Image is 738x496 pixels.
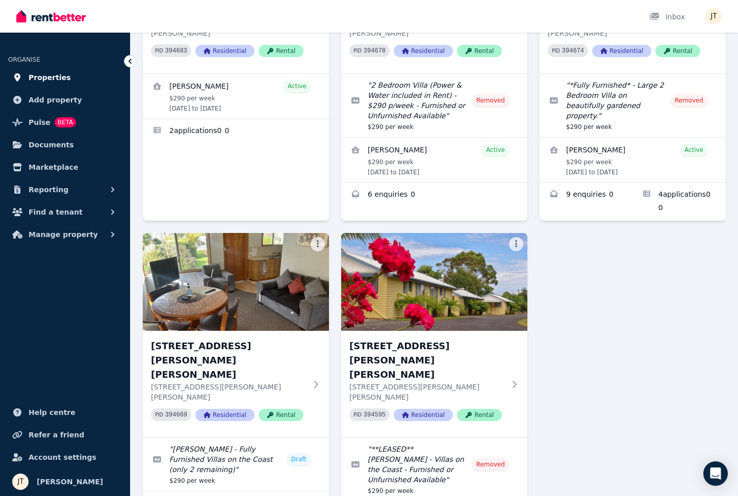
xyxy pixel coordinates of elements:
a: Documents [8,135,122,155]
span: Rental [259,45,303,57]
span: Rental [457,409,502,421]
div: Inbox [649,12,685,22]
span: Pulse [29,116,50,128]
span: Residential [394,45,453,57]
span: Residential [592,45,651,57]
span: Marketplace [29,161,78,173]
span: Properties [29,71,71,84]
span: [PERSON_NAME] [37,476,103,488]
img: 7/21 Andrew St, Strahan [143,233,329,331]
a: 7/21 Andrew St, Strahan[STREET_ADDRESS][PERSON_NAME][PERSON_NAME][STREET_ADDRESS][PERSON_NAME][PE... [143,233,329,437]
h3: [STREET_ADDRESS][PERSON_NAME][PERSON_NAME] [151,339,307,382]
span: Residential [394,409,453,421]
span: Manage property [29,228,98,241]
a: Enquiries for 6/21 Andrew St, Strahan [540,183,633,221]
span: Account settings [29,451,96,463]
img: Jamie Taylor [12,474,29,490]
small: PID [353,412,362,417]
span: Reporting [29,184,68,196]
a: Applications for 4/21 Andrew St, Strahan [143,119,329,144]
a: View details for Deborah Purdon [540,138,726,182]
a: Help centre [8,402,122,423]
p: [STREET_ADDRESS][PERSON_NAME][PERSON_NAME] [151,382,307,402]
small: PID [353,48,362,54]
a: Edit listing: 2 Bedroom Villa (Power & Water included in Rent) - $290 p/week - Furnished or Unfur... [341,74,527,137]
a: Edit listing: Sharonlee Villas - Fully Furnished Villas on the Coast (only 2 remaining) [143,438,329,491]
span: Rental [259,409,303,421]
a: Properties [8,67,122,88]
a: PulseBETA [8,112,122,133]
small: PID [155,48,163,54]
span: ORGANISE [8,56,40,63]
span: Find a tenant [29,206,83,218]
small: PID [552,48,560,54]
span: BETA [55,117,76,127]
a: Add property [8,90,122,110]
span: Add property [29,94,82,106]
div: Open Intercom Messenger [703,461,728,486]
small: PID [155,412,163,417]
code: 394683 [165,47,187,55]
span: Documents [29,139,74,151]
a: 8/21 Andrew St, Strahan[STREET_ADDRESS][PERSON_NAME][PERSON_NAME][STREET_ADDRESS][PERSON_NAME][PE... [341,233,527,437]
a: View details for Pamela Carroll [341,138,527,182]
img: 8/21 Andrew St, Strahan [341,233,527,331]
code: 394669 [165,411,187,419]
code: 394595 [364,411,386,419]
p: [STREET_ADDRESS][PERSON_NAME][PERSON_NAME] [349,382,505,402]
button: Find a tenant [8,202,122,222]
a: Refer a friend [8,425,122,445]
a: Edit listing: *Fully Furnished* - Large 2 Bedroom Villa on beautifully gardened property. [540,74,726,137]
code: 394674 [562,47,584,55]
span: Residential [195,45,255,57]
a: Account settings [8,447,122,467]
img: Jamie Taylor [705,8,722,24]
span: Rental [655,45,700,57]
img: RentBetter [16,9,86,24]
button: More options [311,237,325,251]
button: Manage property [8,224,122,245]
code: 394678 [364,47,386,55]
a: Applications for 6/21 Andrew St, Strahan [633,183,726,221]
a: Marketplace [8,157,122,177]
a: View details for Dimity Williams [143,74,329,119]
span: Refer a friend [29,429,84,441]
button: Reporting [8,179,122,200]
a: Enquiries for 5/21 Andrew St, Strahan [341,183,527,207]
span: Rental [457,45,502,57]
button: More options [509,237,523,251]
h3: [STREET_ADDRESS][PERSON_NAME][PERSON_NAME] [349,339,505,382]
span: Help centre [29,406,75,419]
span: Residential [195,409,255,421]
